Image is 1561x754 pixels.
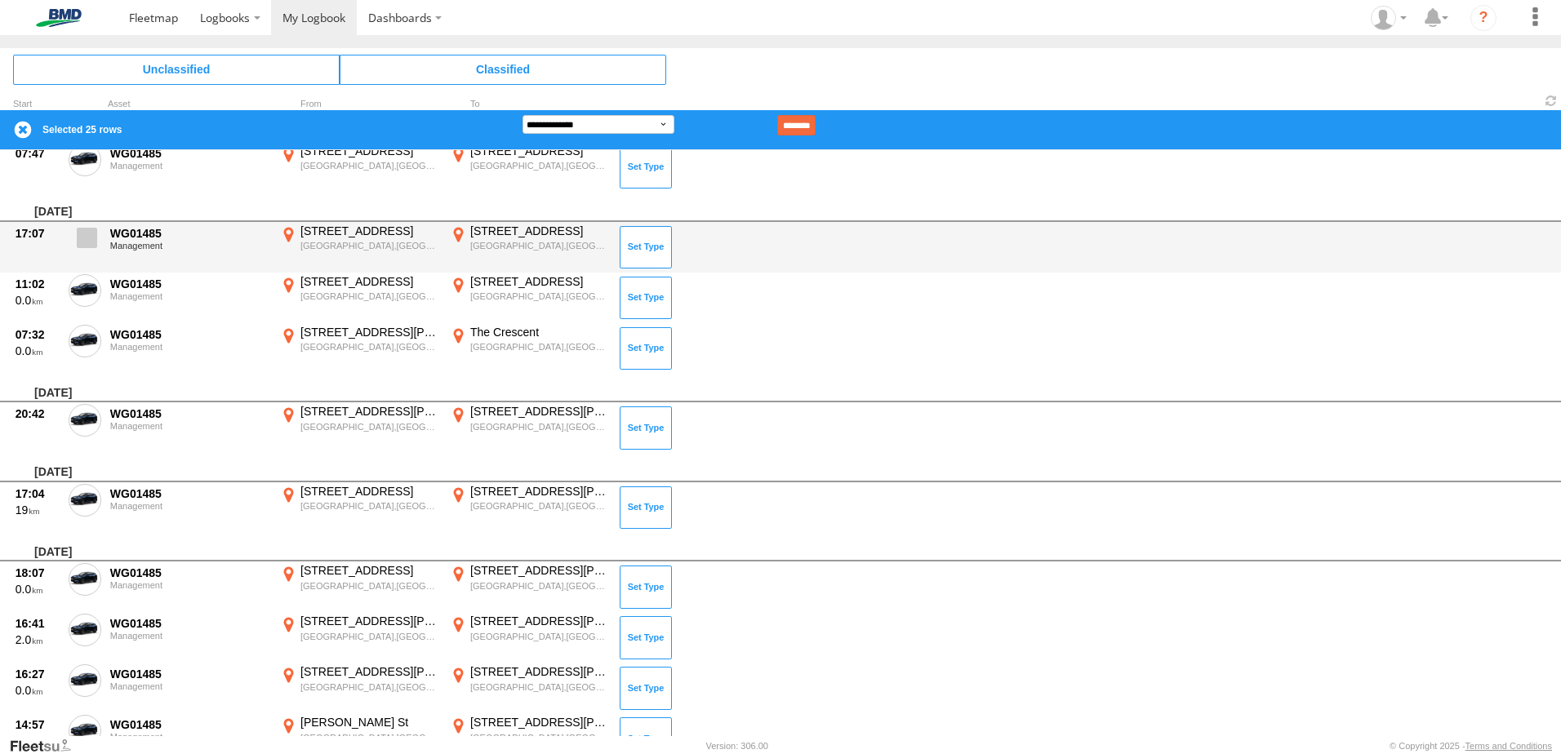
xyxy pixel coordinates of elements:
div: [GEOGRAPHIC_DATA],[GEOGRAPHIC_DATA] [470,732,608,743]
button: Click to Set [620,486,672,529]
div: Click to Sort [13,100,62,109]
div: [GEOGRAPHIC_DATA],[GEOGRAPHIC_DATA] [300,681,438,693]
div: Management [110,421,269,431]
div: [GEOGRAPHIC_DATA],[GEOGRAPHIC_DATA] [470,421,608,432]
div: [GEOGRAPHIC_DATA],[GEOGRAPHIC_DATA] [470,681,608,693]
div: WG01485 [110,486,269,501]
div: [STREET_ADDRESS][PERSON_NAME] [470,715,608,730]
div: WG01485 [110,327,269,342]
label: Click to View Event Location [278,274,441,322]
div: [STREET_ADDRESS] [300,563,438,578]
div: 16:27 [16,667,60,681]
div: [STREET_ADDRESS][PERSON_NAME] [470,404,608,419]
button: Click to Set [620,406,672,449]
label: Click to View Event Location [278,484,441,531]
button: Click to Set [620,327,672,370]
label: Click to View Event Location [447,325,611,372]
div: 19 [16,503,60,517]
div: 0.0 [16,344,60,358]
div: [STREET_ADDRESS][PERSON_NAME] [300,325,438,339]
div: [STREET_ADDRESS][PERSON_NAME] [300,664,438,679]
div: 17:04 [16,486,60,501]
div: 14:57 [16,717,60,732]
div: 0.0 [16,683,60,698]
div: 16:41 [16,616,60,631]
div: Management [110,681,269,691]
div: [GEOGRAPHIC_DATA],[GEOGRAPHIC_DATA] [300,580,438,592]
div: Management [110,732,269,742]
div: Asset [108,100,271,109]
div: [STREET_ADDRESS][PERSON_NAME] [300,404,438,419]
div: WG01485 [110,616,269,631]
a: Terms and Conditions [1465,741,1552,751]
div: [STREET_ADDRESS][PERSON_NAME] [470,614,608,628]
span: Refresh [1541,93,1561,109]
i: ? [1470,5,1497,31]
div: [GEOGRAPHIC_DATA],[GEOGRAPHIC_DATA] [300,160,438,171]
div: © Copyright 2025 - [1390,741,1552,751]
div: Robbie Kerr [1365,6,1412,30]
div: 17:07 [16,226,60,241]
div: [STREET_ADDRESS] [300,484,438,499]
div: [GEOGRAPHIC_DATA],[GEOGRAPHIC_DATA] [470,240,608,251]
span: Click to view Unclassified Trips [13,55,340,84]
label: Click to View Event Location [278,144,441,191]
label: Click to View Event Location [447,563,611,610]
div: [GEOGRAPHIC_DATA],[GEOGRAPHIC_DATA] [470,341,608,353]
button: Click to Set [620,565,672,608]
label: Click to View Event Location [447,664,611,712]
div: [GEOGRAPHIC_DATA],[GEOGRAPHIC_DATA] [300,631,438,642]
label: Clear Selection [13,120,33,140]
label: Click to View Event Location [278,614,441,661]
div: From [278,100,441,109]
label: Click to View Event Location [278,404,441,451]
div: 2.0 [16,632,60,647]
img: bmd-logo.svg [16,9,101,27]
label: Click to View Event Location [447,274,611,322]
div: [STREET_ADDRESS][PERSON_NAME] [470,664,608,679]
div: [STREET_ADDRESS] [470,224,608,238]
div: [STREET_ADDRESS] [470,144,608,158]
div: WG01485 [110,717,269,732]
div: WG01485 [110,406,269,421]
span: Click to view Classified Trips [340,55,666,84]
div: [STREET_ADDRESS] [300,144,438,158]
div: 07:32 [16,327,60,342]
div: 0.0 [16,293,60,308]
button: Click to Set [620,226,672,268]
div: [GEOGRAPHIC_DATA],[GEOGRAPHIC_DATA] [470,291,608,302]
a: Visit our Website [9,738,84,754]
div: 0.0 [16,582,60,597]
div: WG01485 [110,226,269,241]
div: [PERSON_NAME] St [300,715,438,730]
div: Management [110,342,269,352]
div: [STREET_ADDRESS][PERSON_NAME] [470,484,608,499]
div: [STREET_ADDRESS][PERSON_NAME] [470,563,608,578]
div: [STREET_ADDRESS][PERSON_NAME] [300,614,438,628]
label: Click to View Event Location [447,484,611,531]
div: 07:47 [16,146,60,161]
div: To [447,100,611,109]
div: WG01485 [110,146,269,161]
button: Click to Set [620,616,672,659]
div: [GEOGRAPHIC_DATA],[GEOGRAPHIC_DATA] [470,580,608,592]
div: Management [110,580,269,590]
div: WG01485 [110,565,269,580]
div: [GEOGRAPHIC_DATA],[GEOGRAPHIC_DATA] [300,732,438,743]
div: Version: 306.00 [706,741,768,751]
label: Click to View Event Location [278,664,441,712]
div: [GEOGRAPHIC_DATA],[GEOGRAPHIC_DATA] [470,160,608,171]
div: [STREET_ADDRESS] [300,224,438,238]
div: [GEOGRAPHIC_DATA],[GEOGRAPHIC_DATA] [300,341,438,353]
label: Click to View Event Location [447,614,611,661]
div: [STREET_ADDRESS] [300,274,438,289]
div: Management [110,631,269,641]
div: 20:42 [16,406,60,421]
div: [GEOGRAPHIC_DATA],[GEOGRAPHIC_DATA] [300,291,438,302]
label: Click to View Event Location [278,325,441,372]
div: WG01485 [110,277,269,291]
label: Click to View Event Location [447,404,611,451]
div: [GEOGRAPHIC_DATA],[GEOGRAPHIC_DATA] [300,240,438,251]
div: Management [110,161,269,171]
div: Management [110,501,269,511]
